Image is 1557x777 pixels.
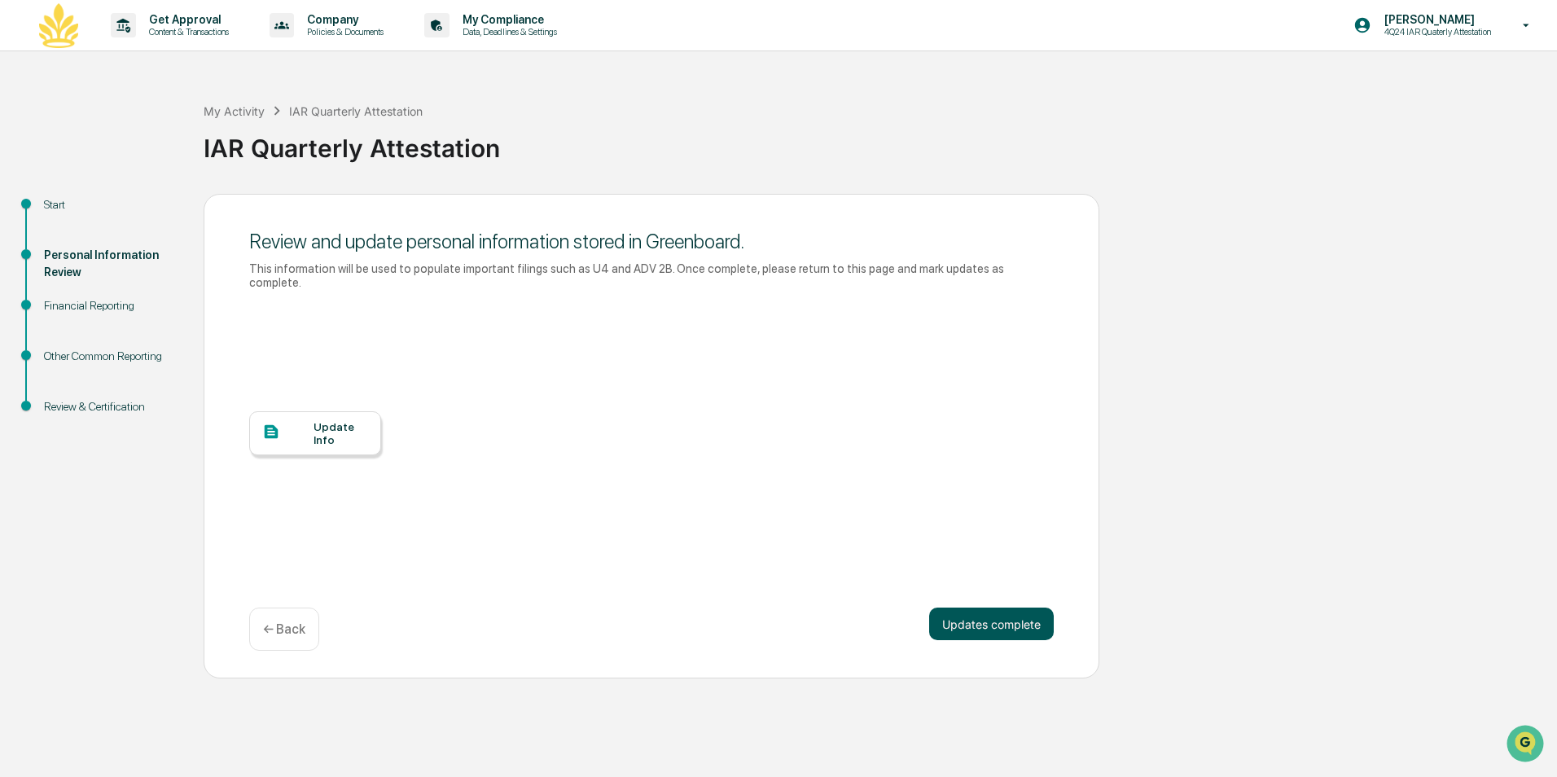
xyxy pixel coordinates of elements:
[249,261,1054,289] div: This information will be used to populate important filings such as U4 and ADV 2B. Once complete,...
[1371,26,1499,37] p: 4Q24 IAR Quaterly Attestation
[10,230,109,259] a: 🔎Data Lookup
[16,34,296,60] p: How can we help?
[16,238,29,251] div: 🔎
[55,141,206,154] div: We're available if you need us!
[44,247,178,281] div: Personal Information Review
[136,13,237,26] p: Get Approval
[115,275,197,288] a: Powered byPylon
[294,26,392,37] p: Policies & Documents
[294,13,392,26] p: Company
[118,207,131,220] div: 🗄️
[16,207,29,220] div: 🖐️
[44,348,178,365] div: Other Common Reporting
[134,205,202,222] span: Attestations
[277,129,296,149] button: Start new chat
[44,297,178,314] div: Financial Reporting
[39,3,78,48] img: logo
[450,13,565,26] p: My Compliance
[55,125,267,141] div: Start new chat
[204,104,265,118] div: My Activity
[929,608,1054,640] button: Updates complete
[136,26,237,37] p: Content & Transactions
[450,26,565,37] p: Data, Deadlines & Settings
[33,236,103,252] span: Data Lookup
[16,125,46,154] img: 1746055101610-c473b297-6a78-478c-a979-82029cc54cd1
[162,276,197,288] span: Pylon
[33,205,105,222] span: Preclearance
[249,230,1054,253] div: Review and update personal information stored in Greenboard.
[1505,723,1549,767] iframe: Open customer support
[44,196,178,213] div: Start
[1371,13,1499,26] p: [PERSON_NAME]
[112,199,208,228] a: 🗄️Attestations
[314,420,368,446] div: Update Info
[44,398,178,415] div: Review & Certification
[263,621,305,637] p: ← Back
[289,104,423,118] div: IAR Quarterly Attestation
[204,121,1549,163] div: IAR Quarterly Attestation
[10,199,112,228] a: 🖐️Preclearance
